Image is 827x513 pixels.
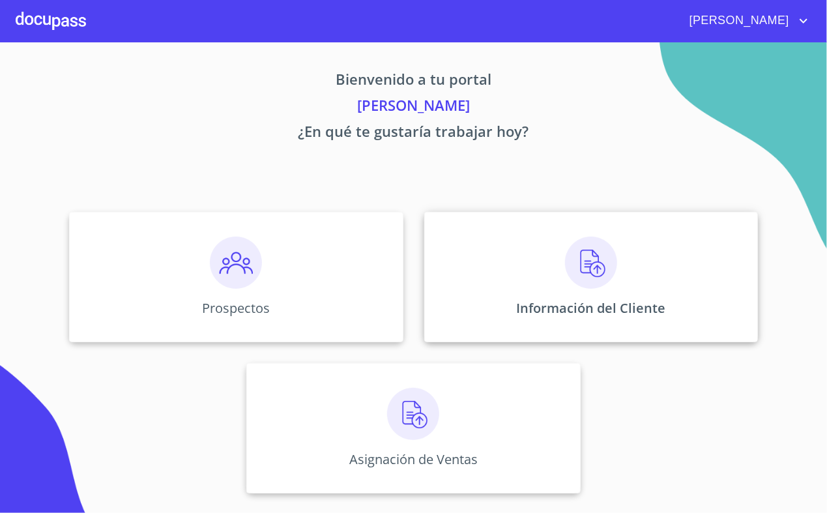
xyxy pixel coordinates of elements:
[565,237,617,289] img: carga.png
[680,10,811,31] button: account of current user
[680,10,796,31] span: [PERSON_NAME]
[16,95,811,121] p: [PERSON_NAME]
[387,388,439,440] img: carga.png
[16,68,811,95] p: Bienvenido a tu portal
[16,121,811,147] p: ¿En qué te gustaría trabajar hoy?
[202,299,270,317] p: Prospectos
[349,450,478,468] p: Asignación de Ventas
[516,299,665,317] p: Información del Cliente
[210,237,262,289] img: prospectos.png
